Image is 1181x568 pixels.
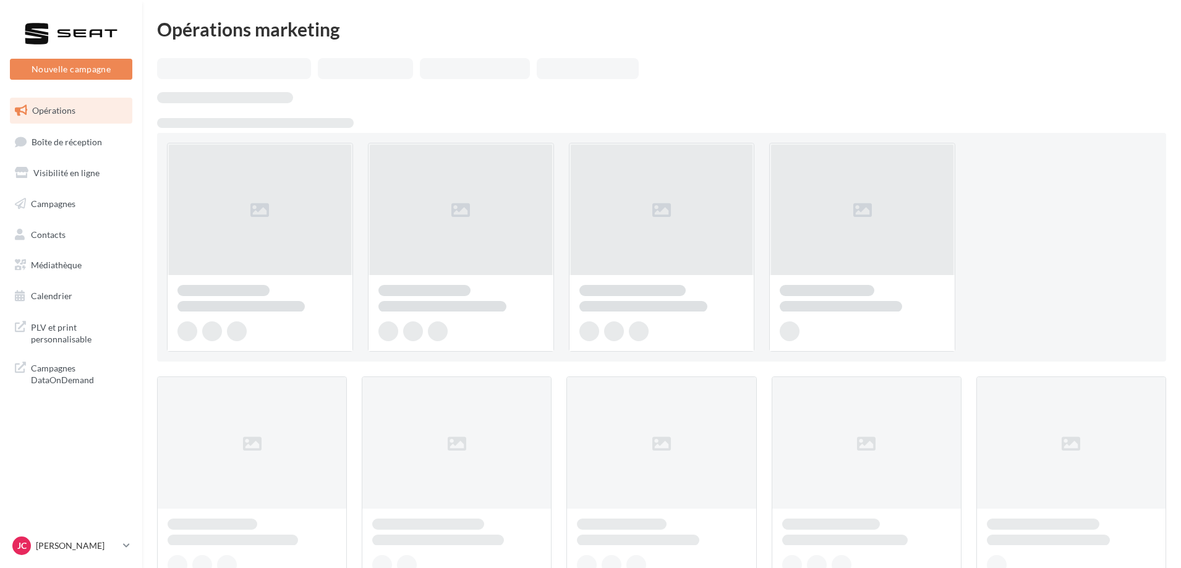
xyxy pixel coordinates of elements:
[10,534,132,557] a: JC [PERSON_NAME]
[7,160,135,186] a: Visibilité en ligne
[31,229,66,239] span: Contacts
[7,283,135,309] a: Calendrier
[31,260,82,270] span: Médiathèque
[31,319,127,345] span: PLV et print personnalisable
[36,540,118,552] p: [PERSON_NAME]
[7,314,135,350] a: PLV et print personnalisable
[7,252,135,278] a: Médiathèque
[7,191,135,217] a: Campagnes
[32,136,102,146] span: Boîte de réception
[31,198,75,209] span: Campagnes
[32,105,75,116] span: Opérations
[31,290,72,301] span: Calendrier
[7,98,135,124] a: Opérations
[157,20,1166,38] div: Opérations marketing
[10,59,132,80] button: Nouvelle campagne
[33,167,100,178] span: Visibilité en ligne
[7,129,135,155] a: Boîte de réception
[31,360,127,386] span: Campagnes DataOnDemand
[7,222,135,248] a: Contacts
[17,540,27,552] span: JC
[7,355,135,391] a: Campagnes DataOnDemand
